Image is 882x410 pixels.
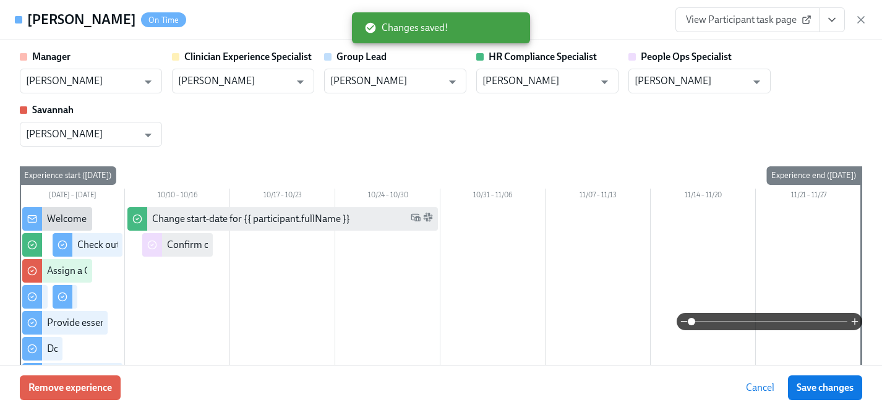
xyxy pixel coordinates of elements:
[423,212,433,226] span: Slack
[819,7,845,32] button: View task page
[47,264,537,278] div: Assign a Clinician Experience Specialist for {{ participant.fullName }} (start-date {{ participan...
[20,375,121,400] button: Remove experience
[167,238,298,252] div: Confirm cleared by People Ops
[27,11,136,29] h4: [PERSON_NAME]
[746,382,774,394] span: Cancel
[411,212,421,226] span: Work Email
[766,166,861,185] div: Experience end ([DATE])
[595,72,614,92] button: Open
[184,51,312,62] strong: Clinician Experience Specialist
[125,189,230,205] div: 10/10 – 10/16
[737,375,783,400] button: Cancel
[28,382,112,394] span: Remove experience
[141,15,186,25] span: On Time
[32,51,71,62] strong: Manager
[291,72,310,92] button: Open
[47,342,201,356] div: Do your background check in Checkr
[19,166,116,185] div: Experience start ([DATE])
[77,238,255,252] div: Check out our recommended laptop specs
[440,189,546,205] div: 10/31 – 11/06
[756,189,861,205] div: 11/21 – 11/27
[139,72,158,92] button: Open
[788,375,862,400] button: Save changes
[489,51,597,62] strong: HR Compliance Specialist
[364,21,448,35] span: Changes saved!
[20,189,125,205] div: [DATE] – [DATE]
[139,126,158,145] button: Open
[336,51,387,62] strong: Group Lead
[546,189,651,205] div: 11/07 – 11/13
[641,51,732,62] strong: People Ops Specialist
[747,72,766,92] button: Open
[686,14,809,26] span: View Participant task page
[152,212,350,226] div: Change start-date for {{ participant.fullName }}
[32,104,74,116] strong: Savannah
[797,382,854,394] span: Save changes
[230,189,335,205] div: 10/17 – 10/23
[443,72,462,92] button: Open
[675,7,820,32] a: View Participant task page
[47,212,280,226] div: Welcome from the Charlie Health Compliance Team 👋
[651,189,756,205] div: 11/14 – 11/20
[335,189,440,205] div: 10/24 – 10/30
